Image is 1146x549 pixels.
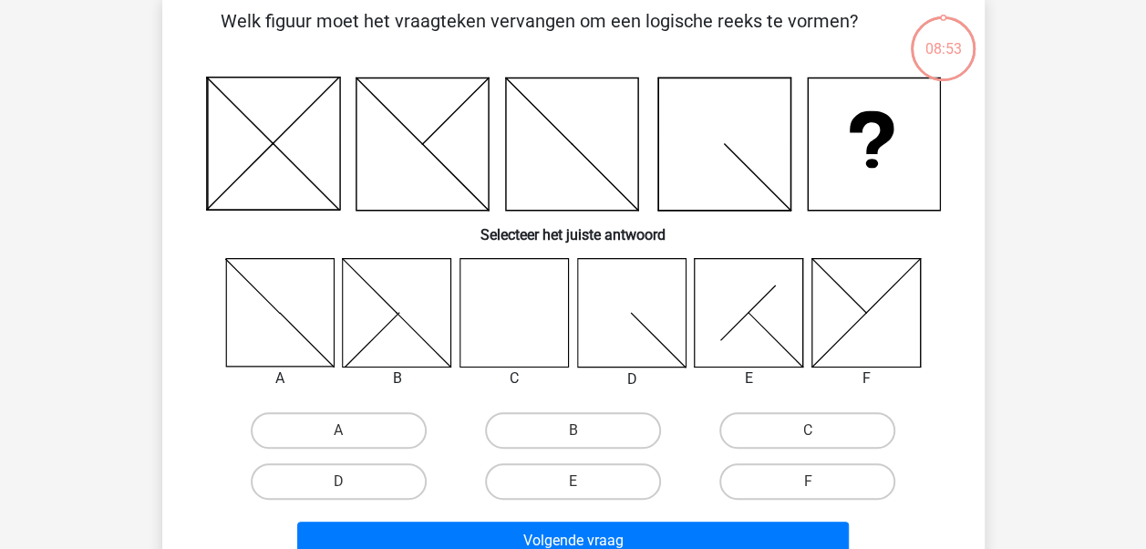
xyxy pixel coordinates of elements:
[719,412,895,449] label: C
[563,368,701,390] div: D
[191,7,887,62] p: Welk figuur moet het vraagteken vervangen om een logische reeks te vormen?
[191,212,955,243] h6: Selecteer het juiste antwoord
[251,463,427,500] label: D
[446,368,583,389] div: C
[485,412,661,449] label: B
[328,368,466,389] div: B
[251,412,427,449] label: A
[719,463,895,500] label: F
[485,463,661,500] label: E
[798,368,935,389] div: F
[680,368,818,389] div: E
[212,368,349,389] div: A
[909,15,977,60] div: 08:53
